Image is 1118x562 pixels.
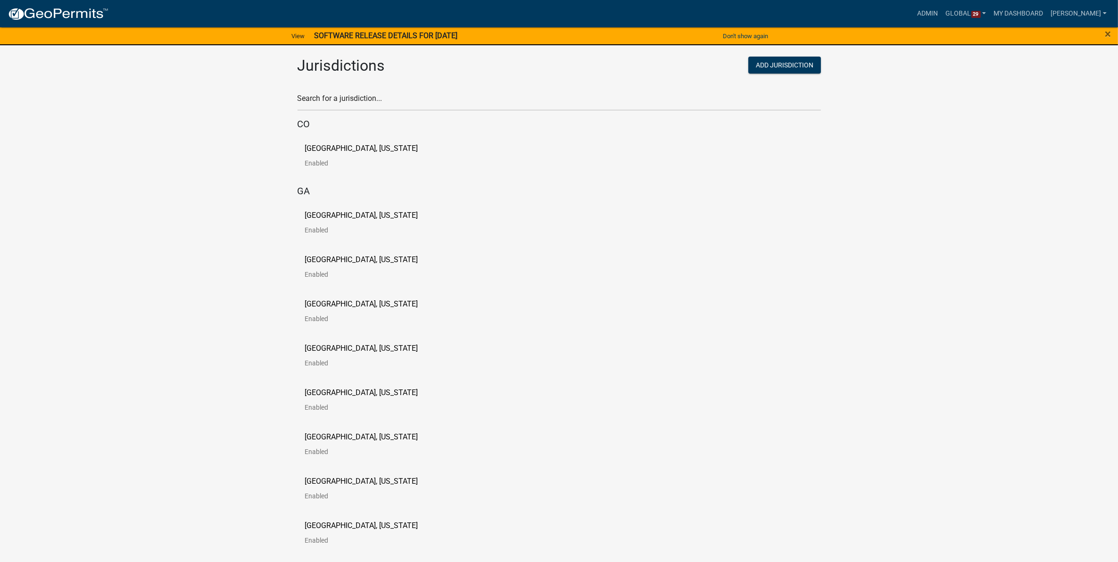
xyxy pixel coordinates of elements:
[305,300,433,330] a: [GEOGRAPHIC_DATA], [US_STATE]Enabled
[305,345,418,352] p: [GEOGRAPHIC_DATA], [US_STATE]
[288,28,308,44] a: View
[305,433,418,441] p: [GEOGRAPHIC_DATA], [US_STATE]
[305,145,418,152] p: [GEOGRAPHIC_DATA], [US_STATE]
[305,537,433,544] p: Enabled
[305,493,433,499] p: Enabled
[305,522,433,551] a: [GEOGRAPHIC_DATA], [US_STATE]Enabled
[298,118,821,130] h5: CO
[305,389,418,397] p: [GEOGRAPHIC_DATA], [US_STATE]
[305,448,433,455] p: Enabled
[748,57,821,74] button: Add Jurisdiction
[914,5,942,23] a: Admin
[305,227,433,233] p: Enabled
[1105,28,1111,40] button: Close
[1047,5,1110,23] a: [PERSON_NAME]
[305,256,433,285] a: [GEOGRAPHIC_DATA], [US_STATE]Enabled
[305,404,433,411] p: Enabled
[305,212,433,241] a: [GEOGRAPHIC_DATA], [US_STATE]Enabled
[305,522,418,529] p: [GEOGRAPHIC_DATA], [US_STATE]
[305,315,433,322] p: Enabled
[990,5,1047,23] a: My Dashboard
[298,185,821,197] h5: GA
[1105,27,1111,41] span: ×
[305,256,418,264] p: [GEOGRAPHIC_DATA], [US_STATE]
[971,11,981,18] span: 29
[314,31,457,40] strong: SOFTWARE RELEASE DETAILS FOR [DATE]
[305,433,433,463] a: [GEOGRAPHIC_DATA], [US_STATE]Enabled
[305,212,418,219] p: [GEOGRAPHIC_DATA], [US_STATE]
[305,160,433,166] p: Enabled
[305,478,418,485] p: [GEOGRAPHIC_DATA], [US_STATE]
[298,57,552,74] h2: Jurisdictions
[305,389,433,418] a: [GEOGRAPHIC_DATA], [US_STATE]Enabled
[305,360,433,366] p: Enabled
[305,345,433,374] a: [GEOGRAPHIC_DATA], [US_STATE]Enabled
[305,300,418,308] p: [GEOGRAPHIC_DATA], [US_STATE]
[719,28,772,44] button: Don't show again
[305,478,433,507] a: [GEOGRAPHIC_DATA], [US_STATE]Enabled
[942,5,990,23] a: Global29
[305,145,433,174] a: [GEOGRAPHIC_DATA], [US_STATE]Enabled
[305,271,433,278] p: Enabled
